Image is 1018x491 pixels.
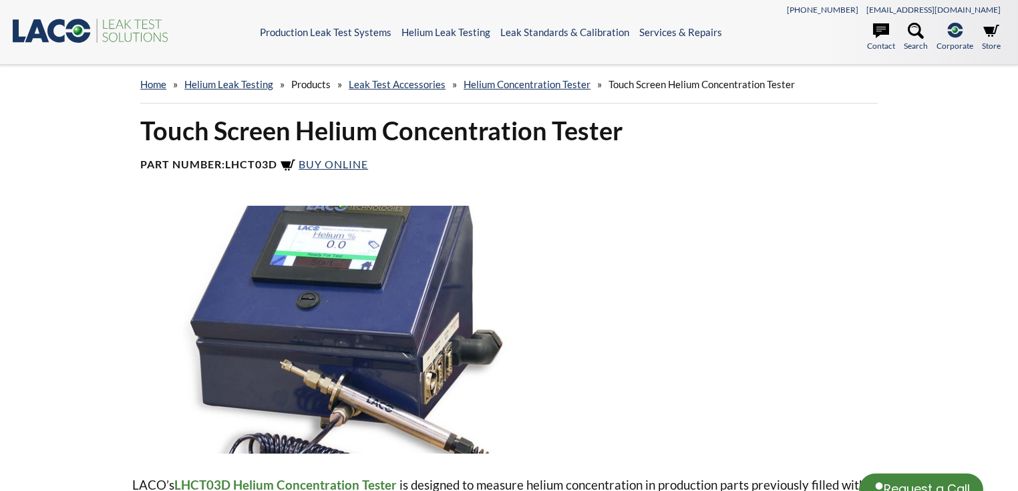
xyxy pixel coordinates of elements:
div: » » » » » [140,65,878,104]
a: Helium Leak Testing [401,26,490,38]
a: Production Leak Test Systems [260,26,391,38]
b: LHCT03D [225,158,277,170]
a: Leak Test Accessories [349,78,446,90]
a: Leak Standards & Calibration [500,26,629,38]
span: Corporate [937,39,973,52]
a: home [140,78,166,90]
span: Touch Screen Helium Concentration Tester [609,78,795,90]
a: Search [904,23,928,52]
a: Store [982,23,1001,52]
a: [EMAIL_ADDRESS][DOMAIN_NAME] [866,5,1001,15]
h1: Touch Screen Helium Concentration Tester [140,114,878,147]
h4: Part Number: [140,158,878,174]
a: Helium Concentration Tester [464,78,590,90]
span: Buy Online [299,158,368,170]
a: Contact [867,23,895,52]
img: LHCT03D Touch Screen Helium Concentration Tester, angled view [132,206,574,454]
a: Helium Leak Testing [184,78,273,90]
a: [PHONE_NUMBER] [787,5,858,15]
a: Services & Repairs [639,26,722,38]
span: Products [291,78,331,90]
a: Buy Online [280,158,368,170]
